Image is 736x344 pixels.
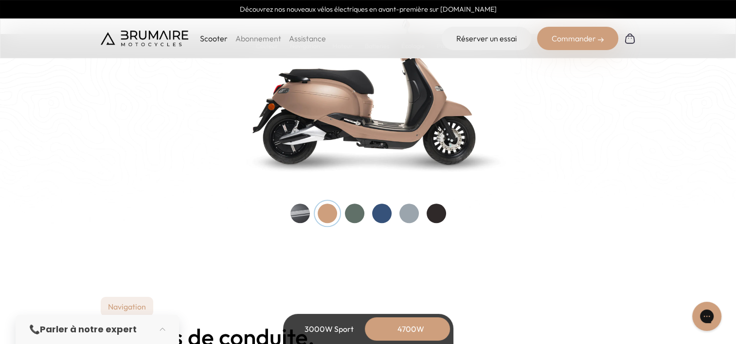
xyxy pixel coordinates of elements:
[442,27,531,50] a: Réserver un essai
[687,298,726,334] iframe: Gorgias live chat messenger
[537,27,618,50] div: Commander
[290,317,368,341] div: 3000W Sport
[235,34,281,43] a: Abonnement
[101,297,153,316] p: Navigation
[200,33,228,44] p: Scooter
[372,317,450,341] div: 4700W
[289,34,326,43] a: Assistance
[598,37,604,43] img: right-arrow-2.png
[101,31,188,46] img: Brumaire Motocycles
[624,33,636,44] img: Panier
